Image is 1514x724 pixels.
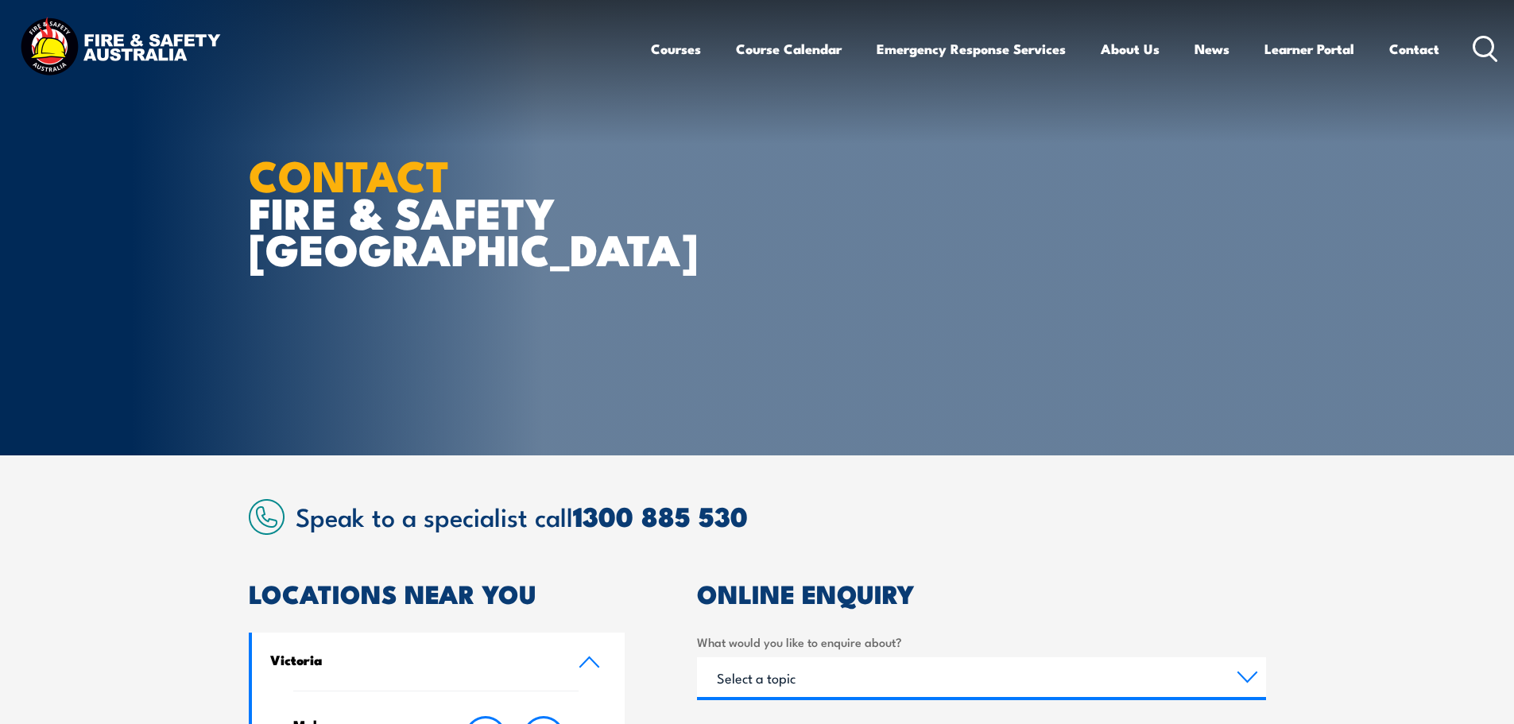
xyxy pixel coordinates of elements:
a: Course Calendar [736,28,842,70]
strong: CONTACT [249,141,450,207]
h1: FIRE & SAFETY [GEOGRAPHIC_DATA] [249,156,641,267]
a: News [1195,28,1229,70]
h4: Victoria [270,651,555,668]
h2: ONLINE ENQUIRY [697,582,1266,604]
h2: Speak to a specialist call [296,501,1266,530]
a: 1300 885 530 [573,494,748,536]
a: Courses [651,28,701,70]
a: Victoria [252,633,625,691]
a: About Us [1101,28,1160,70]
a: Emergency Response Services [877,28,1066,70]
a: Contact [1389,28,1439,70]
label: What would you like to enquire about? [697,633,1266,651]
h2: LOCATIONS NEAR YOU [249,582,625,604]
a: Learner Portal [1264,28,1354,70]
